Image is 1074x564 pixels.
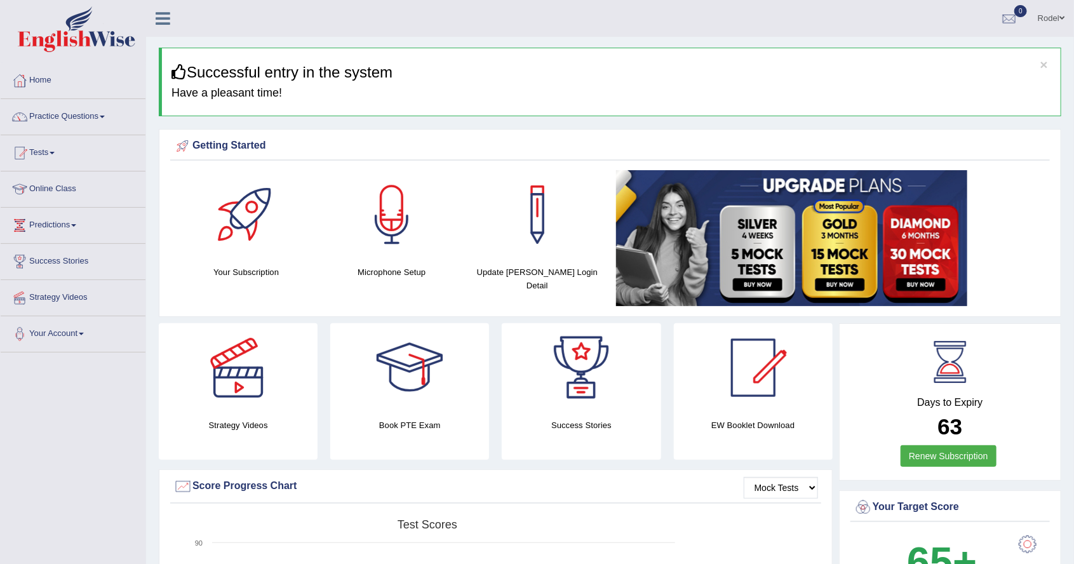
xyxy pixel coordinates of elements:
h3: Successful entry in the system [171,64,1051,81]
h4: Strategy Videos [159,419,318,432]
span: 0 [1014,5,1027,17]
a: Online Class [1,171,145,203]
button: × [1040,58,1048,71]
a: Renew Subscription [901,445,997,467]
a: Predictions [1,208,145,239]
h4: EW Booklet Download [674,419,833,432]
div: Your Target Score [854,498,1047,517]
h4: Have a pleasant time! [171,87,1051,100]
h4: Days to Expiry [854,397,1047,408]
div: Getting Started [173,137,1047,156]
b: 63 [937,414,962,439]
div: Score Progress Chart [173,477,818,496]
a: Practice Questions [1,99,145,131]
h4: Your Subscription [180,265,312,279]
a: Success Stories [1,244,145,276]
tspan: Test scores [398,518,457,531]
a: Home [1,63,145,95]
a: Strategy Videos [1,280,145,312]
img: small5.jpg [616,170,967,306]
a: Tests [1,135,145,167]
h4: Success Stories [502,419,661,432]
a: Your Account [1,316,145,348]
text: 90 [195,539,203,547]
h4: Microphone Setup [325,265,458,279]
h4: Update [PERSON_NAME] Login Detail [471,265,603,292]
h4: Book PTE Exam [330,419,489,432]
